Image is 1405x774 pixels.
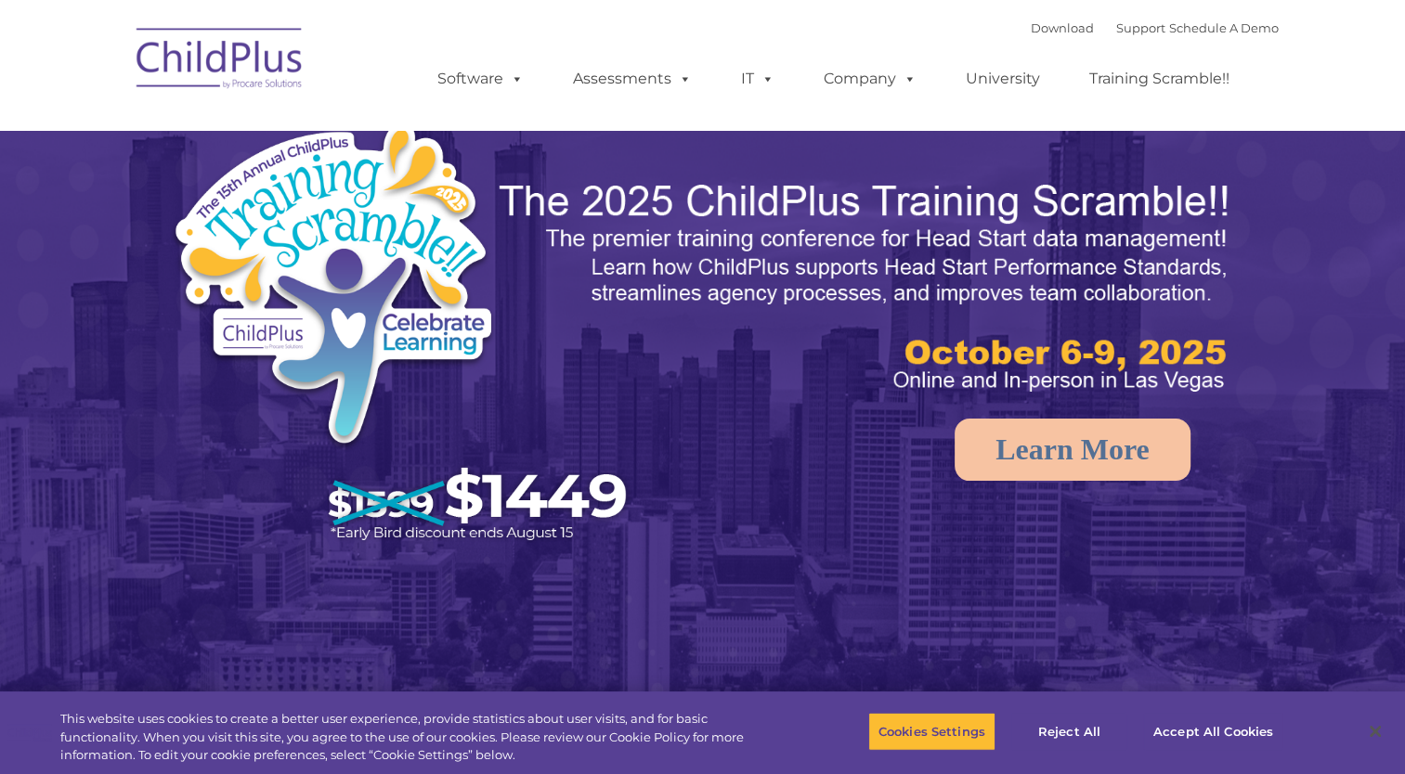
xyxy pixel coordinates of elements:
button: Reject All [1011,712,1127,751]
a: Software [419,60,542,97]
a: Training Scramble!! [1071,60,1248,97]
a: IT [722,60,793,97]
button: Close [1355,711,1396,752]
span: Phone number [258,199,337,213]
a: Download [1031,20,1094,35]
font: | [1031,20,1279,35]
a: Support [1116,20,1165,35]
span: Last name [258,123,315,136]
button: Cookies Settings [868,712,995,751]
a: Schedule A Demo [1169,20,1279,35]
a: Learn More [955,419,1190,481]
div: This website uses cookies to create a better user experience, provide statistics about user visit... [60,710,773,765]
button: Accept All Cookies [1143,712,1283,751]
img: ChildPlus by Procare Solutions [127,15,313,108]
a: Company [805,60,935,97]
a: University [947,60,1059,97]
a: Assessments [554,60,710,97]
